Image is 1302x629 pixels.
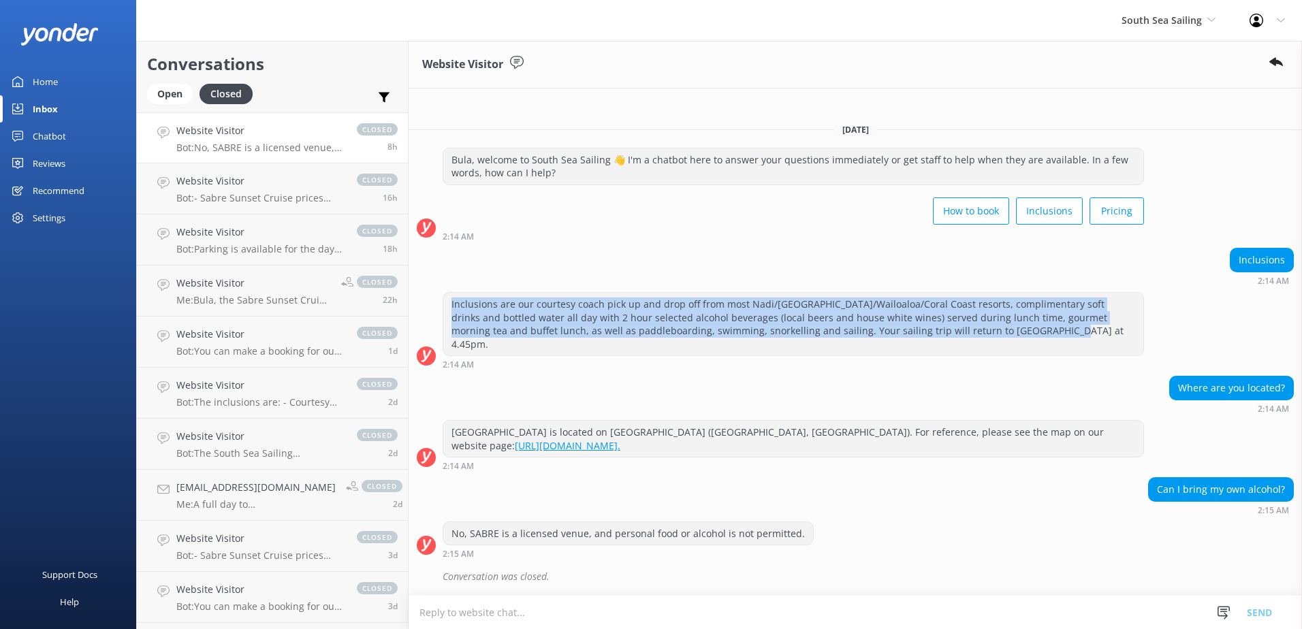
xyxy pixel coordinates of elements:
div: Bula, welcome to South Sea Sailing 👋 I'm a chatbot here to answer your questions immediately or g... [443,148,1143,184]
button: How to book [933,197,1009,225]
h4: Website Visitor [176,378,343,393]
div: Sep 04 2025 02:14am (UTC +12:00) Pacific/Auckland [1169,404,1294,413]
a: Website VisitorBot:- Sabre Sunset Cruise prices start from $149 per adult and $75 per child. More... [137,521,408,572]
span: closed [357,531,398,543]
a: Website VisitorBot:- Sabre Sunset Cruise prices start from $149 per adult and $75 per child. More... [137,163,408,214]
a: [URL][DOMAIN_NAME]. [515,439,620,452]
h2: Conversations [147,51,398,77]
h4: Website Visitor [176,327,343,342]
p: Bot: No, SABRE is a licensed venue, and personal food or alcohol is not permitted. [176,142,343,154]
h4: [EMAIL_ADDRESS][DOMAIN_NAME] [176,480,336,495]
span: closed [357,225,398,237]
span: closed [357,378,398,390]
a: Website VisitorBot:You can make a booking for our day trip or sunset cruise online via our websit... [137,317,408,368]
span: closed [362,480,402,492]
p: Bot: The inclusions are: - Courtesy coach pick up and drop off from most [GEOGRAPHIC_DATA]/[GEOGR... [176,396,343,408]
p: Bot: Parking is available for the day at [GEOGRAPHIC_DATA] at your own cost. [176,243,343,255]
button: Pricing [1090,197,1144,225]
strong: 2:14 AM [1258,405,1289,413]
img: yonder-white-logo.png [20,23,99,46]
a: Website VisitorBot:The South Sea Sailing experience is a full-day trip only. There are no half-da... [137,419,408,470]
span: Sep 03 2025 03:36pm (UTC +12:00) Pacific/Auckland [383,243,398,255]
div: Sep 04 2025 02:14am (UTC +12:00) Pacific/Auckland [1230,276,1294,285]
div: Inbox [33,95,58,123]
span: closed [357,123,398,135]
h4: Website Visitor [176,429,343,444]
div: No, SABRE is a licensed venue, and personal food or alcohol is not permitted. [443,522,813,545]
div: Reviews [33,150,65,177]
a: Open [147,86,200,101]
strong: 2:15 AM [443,550,474,558]
span: Sep 03 2025 05:58pm (UTC +12:00) Pacific/Auckland [383,192,398,204]
p: Bot: You can make a booking for our day trip or sunset cruise online via our website at [URL][DOM... [176,600,343,613]
div: Help [60,588,79,615]
strong: 2:14 AM [443,361,474,369]
div: 2025-09-03T22:29:34.786 [417,565,1294,588]
a: Website VisitorBot:You can make a booking for our day trip or sunset cruise online via our websit... [137,572,408,623]
span: closed [357,174,398,186]
span: Sep 01 2025 01:26pm (UTC +12:00) Pacific/Auckland [393,498,402,510]
a: [EMAIL_ADDRESS][DOMAIN_NAME]Me:A full day to [GEOGRAPHIC_DATA] is $186.00, Book online on our web... [137,470,408,521]
div: Sep 04 2025 02:14am (UTC +12:00) Pacific/Auckland [443,461,1144,470]
strong: 2:15 AM [1258,506,1289,515]
span: Sep 01 2025 01:49pm (UTC +12:00) Pacific/Auckland [388,447,398,459]
div: Can I bring my own alcohol? [1149,478,1293,501]
h4: Website Visitor [176,531,343,546]
span: Aug 31 2025 07:45pm (UTC +12:00) Pacific/Auckland [388,600,398,612]
span: Sep 04 2025 02:15am (UTC +12:00) Pacific/Auckland [387,141,398,152]
strong: 2:14 AM [443,462,474,470]
strong: 2:14 AM [1258,277,1289,285]
span: Aug 31 2025 09:22pm (UTC +12:00) Pacific/Auckland [388,549,398,561]
div: Where are you located? [1170,376,1293,400]
div: Inclusions [1230,248,1293,272]
div: Open [147,84,193,104]
div: Chatbot [33,123,66,150]
a: Closed [200,86,259,101]
div: Inclusions are our courtesy coach pick up and drop off from most Nadi/[GEOGRAPHIC_DATA]/Wailoaloa... [443,293,1143,355]
h3: Website Visitor [422,56,503,74]
span: Sep 01 2025 02:56pm (UTC +12:00) Pacific/Auckland [388,396,398,408]
span: South Sea Sailing [1122,14,1202,27]
div: Settings [33,204,65,231]
div: Sep 04 2025 02:14am (UTC +12:00) Pacific/Auckland [443,231,1144,241]
div: Closed [200,84,253,104]
div: Home [33,68,58,95]
h4: Website Visitor [176,225,343,240]
div: Sep 04 2025 02:15am (UTC +12:00) Pacific/Auckland [443,549,814,558]
div: Recommend [33,177,84,204]
p: Me: A full day to [GEOGRAPHIC_DATA] is $186.00, Book online on our website: [URL][DOMAIN_NAME] [176,498,336,511]
span: closed [357,429,398,441]
div: Conversation was closed. [443,565,1294,588]
a: Website VisitorBot:Parking is available for the day at [GEOGRAPHIC_DATA] at your own cost.closed18h [137,214,408,265]
p: Bot: You can make a booking for our day trip or sunset cruise online via our website at [URL][DOM... [176,345,343,357]
span: closed [357,582,398,594]
div: Support Docs [42,561,97,588]
p: Bot: - Sabre Sunset Cruise prices start from $149 per adult and $75 per child. More details can b... [176,549,343,562]
div: Sep 04 2025 02:15am (UTC +12:00) Pacific/Auckland [1148,505,1294,515]
p: Bot: The South Sea Sailing experience is a full-day trip only. There are no half-day options avai... [176,447,343,459]
strong: 2:14 AM [443,233,474,241]
span: [DATE] [834,124,877,135]
p: Me: Bula, the Sabre Sunset Cruise is $147.00 (FJD) per adult and $74.00 (FJD) per child. More det... [176,294,331,306]
a: Website VisitorBot:No, SABRE is a licensed venue, and personal food or alcohol is not permitted.c... [137,112,408,163]
button: Inclusions [1016,197,1083,225]
div: [GEOGRAPHIC_DATA] is located on [GEOGRAPHIC_DATA] ([GEOGRAPHIC_DATA], [GEOGRAPHIC_DATA]). For ref... [443,421,1143,457]
h4: Website Visitor [176,582,343,597]
h4: Website Visitor [176,174,343,189]
span: closed [357,327,398,339]
span: closed [357,276,398,288]
span: Sep 03 2025 11:30am (UTC +12:00) Pacific/Auckland [383,294,398,306]
a: Website VisitorMe:Bula, the Sabre Sunset Cruise is $147.00 (FJD) per adult and $74.00 (FJD) per c... [137,265,408,317]
div: Sep 04 2025 02:14am (UTC +12:00) Pacific/Auckland [443,359,1144,369]
h4: Website Visitor [176,276,331,291]
span: Sep 03 2025 09:19am (UTC +12:00) Pacific/Auckland [388,345,398,357]
a: Website VisitorBot:The inclusions are: - Courtesy coach pick up and drop off from most [GEOGRAPHI... [137,368,408,419]
h4: Website Visitor [176,123,343,138]
p: Bot: - Sabre Sunset Cruise prices start from $149 per adult and $75 per child. More details can b... [176,192,343,204]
